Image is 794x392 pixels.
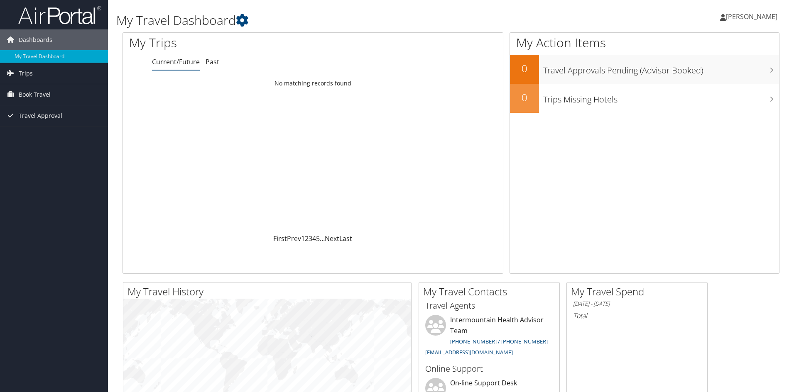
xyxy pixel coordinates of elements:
h3: Travel Approvals Pending (Advisor Booked) [543,61,779,76]
a: Next [325,234,339,243]
span: Trips [19,63,33,84]
a: Last [339,234,352,243]
a: Prev [287,234,301,243]
h2: 0 [510,61,539,75]
a: 4 [312,234,316,243]
span: … [320,234,325,243]
a: [PHONE_NUMBER] / [PHONE_NUMBER] [450,338,548,345]
a: 5 [316,234,320,243]
a: 3 [309,234,312,243]
span: Dashboards [19,29,52,50]
h3: Trips Missing Hotels [543,90,779,105]
h3: Travel Agents [425,300,553,312]
h2: My Travel History [127,285,411,299]
h2: My Travel Spend [571,285,707,299]
img: airportal-logo.png [18,5,101,25]
h1: My Trips [129,34,338,51]
h1: My Travel Dashboard [116,12,563,29]
h1: My Action Items [510,34,779,51]
li: Intermountain Health Advisor Team [421,315,557,359]
a: [EMAIL_ADDRESS][DOMAIN_NAME] [425,348,513,356]
h2: My Travel Contacts [423,285,559,299]
a: 0Trips Missing Hotels [510,84,779,113]
h6: [DATE] - [DATE] [573,300,701,308]
h6: Total [573,311,701,320]
td: No matching records found [123,76,503,91]
span: Travel Approval [19,105,62,126]
a: 0Travel Approvals Pending (Advisor Booked) [510,55,779,84]
a: First [273,234,287,243]
span: [PERSON_NAME] [726,12,777,21]
h2: 0 [510,90,539,105]
a: Current/Future [152,57,200,66]
h3: Online Support [425,363,553,375]
a: 1 [301,234,305,243]
a: 2 [305,234,309,243]
span: Book Travel [19,84,51,105]
a: Past [206,57,219,66]
a: [PERSON_NAME] [720,4,786,29]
